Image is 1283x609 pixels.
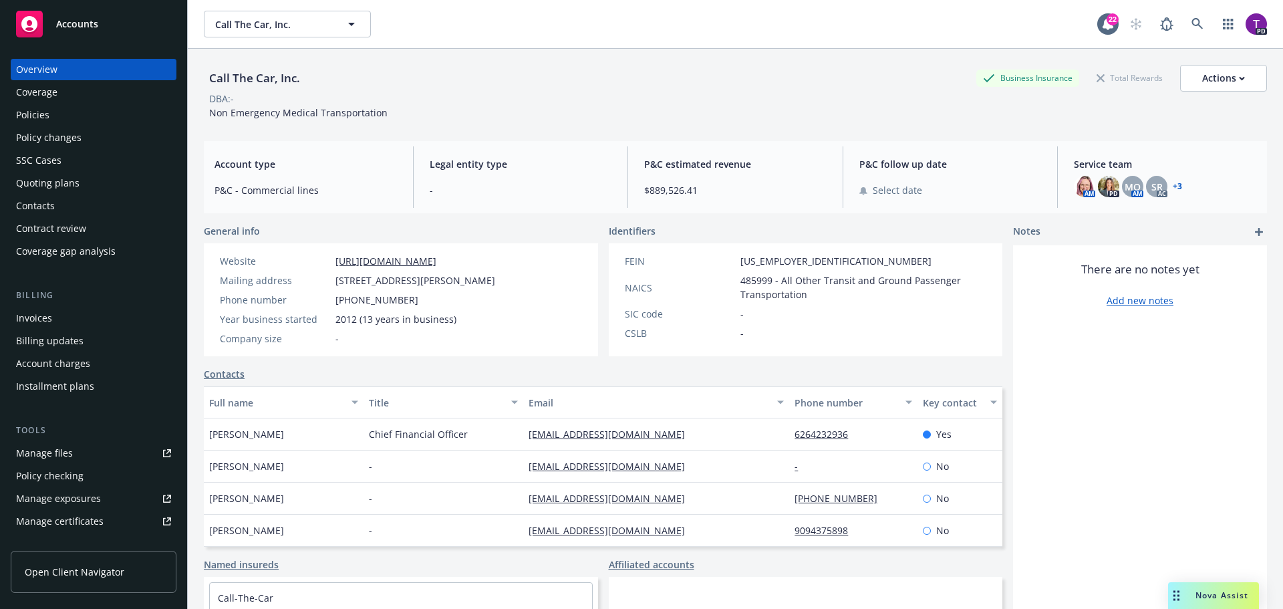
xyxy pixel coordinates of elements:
[1151,180,1163,194] span: SR
[430,183,612,197] span: -
[11,5,176,43] a: Accounts
[16,376,94,397] div: Installment plans
[789,386,917,418] button: Phone number
[740,254,932,268] span: [US_EMPLOYER_IDENTIFICATION_NUMBER]
[1251,224,1267,240] a: add
[795,396,897,410] div: Phone number
[16,104,49,126] div: Policies
[529,460,696,473] a: [EMAIL_ADDRESS][DOMAIN_NAME]
[209,459,284,473] span: [PERSON_NAME]
[209,92,234,106] div: DBA: -
[16,511,104,532] div: Manage certificates
[11,150,176,171] a: SSC Cases
[529,524,696,537] a: [EMAIL_ADDRESS][DOMAIN_NAME]
[204,224,260,238] span: General info
[873,183,922,197] span: Select date
[625,281,735,295] div: NAICS
[16,218,86,239] div: Contract review
[209,106,388,119] span: Non Emergency Medical Transportation
[204,11,371,37] button: Call The Car, Inc.
[1180,65,1267,92] button: Actions
[215,157,397,171] span: Account type
[16,488,101,509] div: Manage exposures
[1168,582,1259,609] button: Nova Assist
[215,17,331,31] span: Call The Car, Inc.
[609,558,694,572] a: Affiliated accounts
[16,308,52,329] div: Invoices
[1123,11,1149,37] a: Start snowing
[529,396,769,410] div: Email
[1125,180,1141,194] span: MQ
[625,254,735,268] div: FEIN
[11,218,176,239] a: Contract review
[204,70,305,87] div: Call The Car, Inc.
[1107,13,1119,25] div: 22
[644,183,827,197] span: $889,526.41
[740,273,987,301] span: 485999 - All Other Transit and Ground Passenger Transportation
[936,523,949,537] span: No
[936,427,952,441] span: Yes
[1013,224,1040,240] span: Notes
[16,330,84,352] div: Billing updates
[369,523,372,537] span: -
[936,491,949,505] span: No
[16,82,57,103] div: Coverage
[11,82,176,103] a: Coverage
[220,293,330,307] div: Phone number
[11,59,176,80] a: Overview
[11,488,176,509] a: Manage exposures
[220,332,330,346] div: Company size
[11,443,176,464] a: Manage files
[369,396,503,410] div: Title
[625,326,735,340] div: CSLB
[209,523,284,537] span: [PERSON_NAME]
[335,293,418,307] span: [PHONE_NUMBER]
[1107,293,1173,308] a: Add new notes
[369,491,372,505] span: -
[11,195,176,217] a: Contacts
[220,273,330,287] div: Mailing address
[923,396,982,410] div: Key contact
[430,157,612,171] span: Legal entity type
[218,592,273,604] a: Call-The-Car
[740,307,744,321] span: -
[529,492,696,505] a: [EMAIL_ADDRESS][DOMAIN_NAME]
[16,172,80,194] div: Quoting plans
[1215,11,1242,37] a: Switch app
[11,353,176,374] a: Account charges
[1246,13,1267,35] img: photo
[11,289,176,302] div: Billing
[204,367,245,381] a: Contacts
[976,70,1079,86] div: Business Insurance
[16,127,82,148] div: Policy changes
[16,150,61,171] div: SSC Cases
[16,353,90,374] div: Account charges
[220,254,330,268] div: Website
[11,511,176,532] a: Manage certificates
[795,492,888,505] a: [PHONE_NUMBER]
[11,533,176,555] a: Manage claims
[917,386,1002,418] button: Key contact
[1184,11,1211,37] a: Search
[204,386,364,418] button: Full name
[335,273,495,287] span: [STREET_ADDRESS][PERSON_NAME]
[1074,176,1095,197] img: photo
[523,386,789,418] button: Email
[11,104,176,126] a: Policies
[209,396,343,410] div: Full name
[369,459,372,473] span: -
[11,424,176,437] div: Tools
[859,157,1042,171] span: P&C follow up date
[56,19,98,29] span: Accounts
[11,376,176,397] a: Installment plans
[25,565,124,579] span: Open Client Navigator
[11,172,176,194] a: Quoting plans
[16,465,84,487] div: Policy checking
[1081,261,1199,277] span: There are no notes yet
[625,307,735,321] div: SIC code
[11,241,176,262] a: Coverage gap analysis
[740,326,744,340] span: -
[1098,176,1119,197] img: photo
[11,330,176,352] a: Billing updates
